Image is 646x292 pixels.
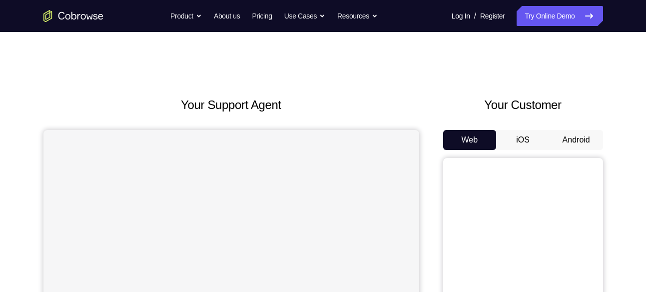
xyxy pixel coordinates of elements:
[214,6,240,26] a: About us
[170,6,202,26] button: Product
[43,10,103,22] a: Go to the home page
[550,130,603,150] button: Android
[452,6,470,26] a: Log In
[252,6,272,26] a: Pricing
[337,6,378,26] button: Resources
[474,10,476,22] span: /
[43,96,419,114] h2: Your Support Agent
[480,6,505,26] a: Register
[284,6,325,26] button: Use Cases
[443,130,497,150] button: Web
[496,130,550,150] button: iOS
[517,6,603,26] a: Try Online Demo
[443,96,603,114] h2: Your Customer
